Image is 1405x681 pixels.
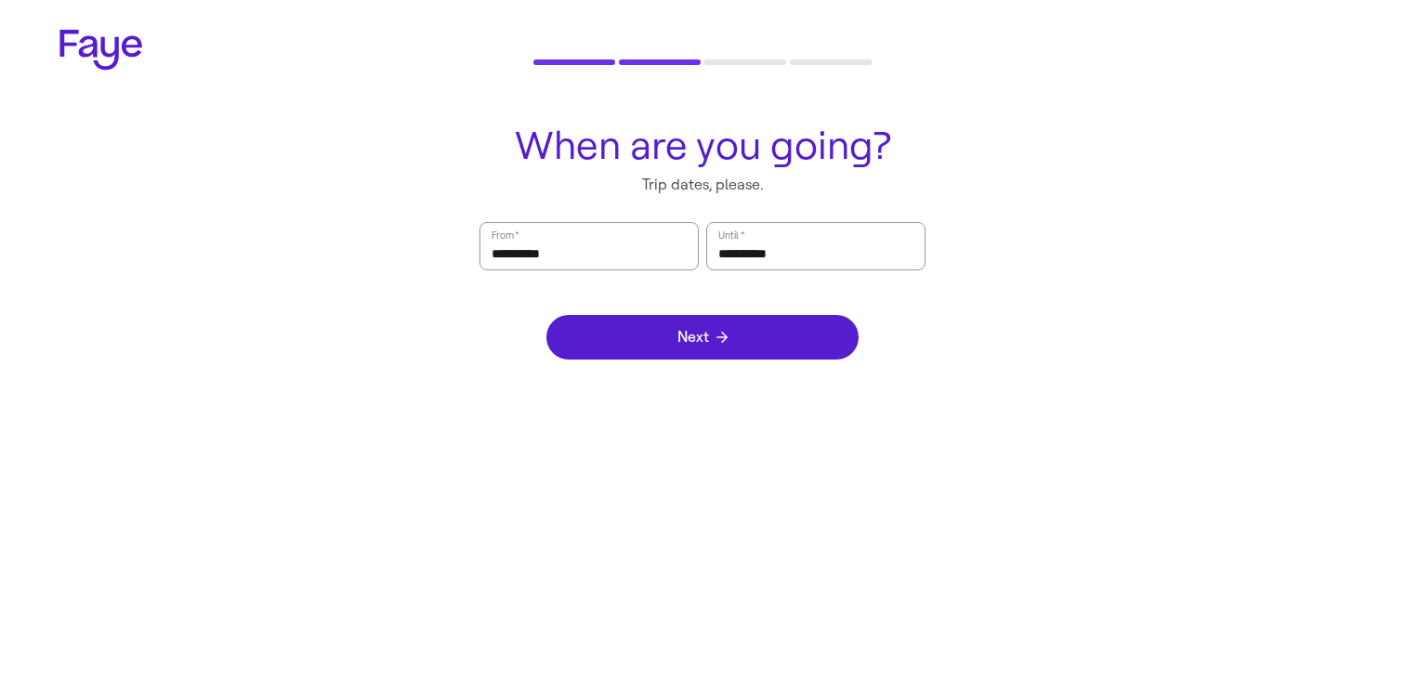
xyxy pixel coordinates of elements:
button: Next [546,315,859,360]
label: Until [716,226,746,244]
p: Trip dates, please. [468,175,937,195]
label: From [490,226,520,244]
h1: When are you going? [468,124,937,167]
span: Next [677,330,728,345]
